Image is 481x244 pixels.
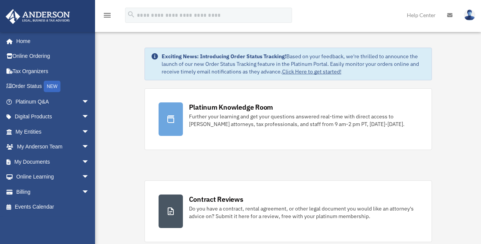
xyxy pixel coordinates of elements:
a: Digital Productsarrow_drop_down [5,109,101,124]
a: menu [103,13,112,20]
a: Online Learningarrow_drop_down [5,169,101,185]
strong: Exciting News: Introducing Order Status Tracking! [162,53,286,60]
div: NEW [44,81,60,92]
a: Platinum Knowledge Room Further your learning and get your questions answered real-time with dire... [144,88,432,150]
a: My Documentsarrow_drop_down [5,154,101,169]
span: arrow_drop_down [82,169,97,185]
div: Based on your feedback, we're thrilled to announce the launch of our new Order Status Tracking fe... [162,53,425,75]
a: Home [5,33,97,49]
i: search [127,10,135,19]
div: Do you have a contract, rental agreement, or other legal document you would like an attorney's ad... [189,205,418,220]
span: arrow_drop_down [82,124,97,140]
a: Contract Reviews Do you have a contract, rental agreement, or other legal document you would like... [144,180,432,242]
a: Tax Organizers [5,64,101,79]
span: arrow_drop_down [82,109,97,125]
a: Click Here to get started! [282,68,341,75]
img: Anderson Advisors Platinum Portal [3,9,72,24]
a: Online Ordering [5,49,101,64]
span: arrow_drop_down [82,139,97,155]
img: User Pic [464,10,475,21]
span: arrow_drop_down [82,154,97,170]
a: Events Calendar [5,199,101,215]
a: Billingarrow_drop_down [5,184,101,199]
span: arrow_drop_down [82,184,97,200]
i: menu [103,11,112,20]
span: arrow_drop_down [82,94,97,110]
div: Platinum Knowledge Room [189,102,273,112]
div: Contract Reviews [189,195,243,204]
a: My Anderson Teamarrow_drop_down [5,139,101,155]
div: Further your learning and get your questions answered real-time with direct access to [PERSON_NAM... [189,113,418,128]
a: Order StatusNEW [5,79,101,94]
a: Platinum Q&Aarrow_drop_down [5,94,101,109]
a: My Entitiesarrow_drop_down [5,124,101,139]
